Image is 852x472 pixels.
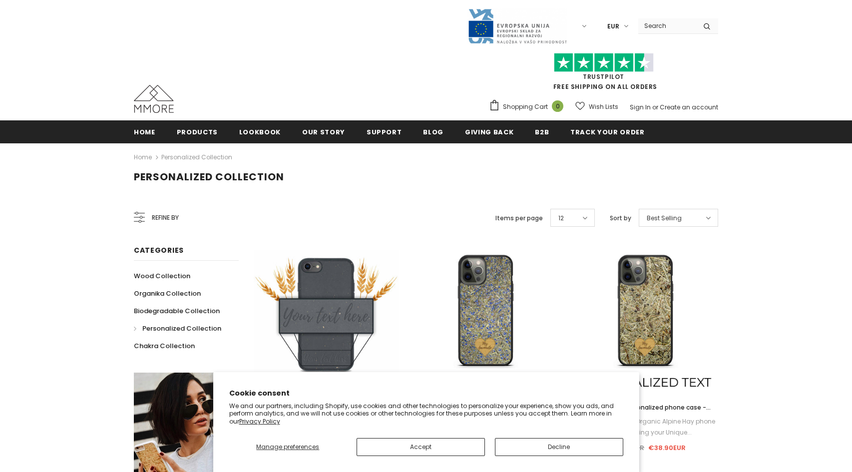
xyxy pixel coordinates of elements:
a: Personalized Collection [161,153,232,161]
span: EUR [607,21,619,31]
img: Trust Pilot Stars [554,53,654,72]
input: Search Site [638,18,696,33]
a: Track your order [570,120,644,143]
a: Lookbook [239,120,281,143]
div: ❤️ Personalize your Organic Alpine Hay phone case by adding your Unique... [573,416,718,438]
a: Biodegradable Collection [134,302,220,320]
span: Categories [134,245,184,255]
a: Trustpilot [583,72,624,81]
a: Alpine Hay - Personalized phone case - Personalized gift [573,402,718,413]
span: Chakra Collection [134,341,195,351]
span: 12 [558,213,564,223]
span: Personalized Collection [142,324,221,333]
a: Create an account [660,103,718,111]
span: Giving back [465,127,513,137]
span: Our Story [302,127,345,137]
button: Decline [495,438,623,456]
span: Wish Lists [589,102,618,112]
span: support [367,127,402,137]
button: Accept [357,438,485,456]
p: We and our partners, including Shopify, use cookies and other technologies to personalize your ex... [229,402,623,426]
a: Home [134,151,152,163]
span: 0 [552,100,563,112]
a: Wood Collection [134,267,190,285]
span: €38.90EUR [648,443,686,453]
img: Javni Razpis [467,8,567,44]
span: Wood Collection [134,271,190,281]
span: Track your order [570,127,644,137]
span: Best Selling [647,213,682,223]
a: Home [134,120,155,143]
span: Home [134,127,155,137]
label: Items per page [495,213,543,223]
label: Sort by [610,213,631,223]
span: Personalized Collection [134,170,284,184]
span: Organika Collection [134,289,201,298]
a: Blog [423,120,443,143]
span: B2B [535,127,549,137]
a: Giving back [465,120,513,143]
a: Personalized Collection [134,320,221,337]
span: Alpine Hay - Personalized phone case - Personalized gift [585,403,711,423]
span: FREE SHIPPING ON ALL ORDERS [489,57,718,91]
span: Manage preferences [256,443,319,451]
a: Chakra Collection [134,337,195,355]
a: support [367,120,402,143]
span: Products [177,127,218,137]
a: Organika Collection [134,285,201,302]
a: Sign In [630,103,651,111]
a: Our Story [302,120,345,143]
a: B2B [535,120,549,143]
span: Refine by [152,212,179,223]
a: Privacy Policy [239,417,280,426]
span: Lookbook [239,127,281,137]
a: Javni Razpis [467,21,567,30]
h2: Cookie consent [229,388,623,399]
span: Blog [423,127,443,137]
span: Shopping Cart [503,102,548,112]
img: MMORE Cases [134,85,174,113]
span: or [652,103,658,111]
a: Wish Lists [575,98,618,115]
span: Biodegradable Collection [134,306,220,316]
a: Products [177,120,218,143]
button: Manage preferences [229,438,347,456]
a: Shopping Cart 0 [489,99,568,114]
